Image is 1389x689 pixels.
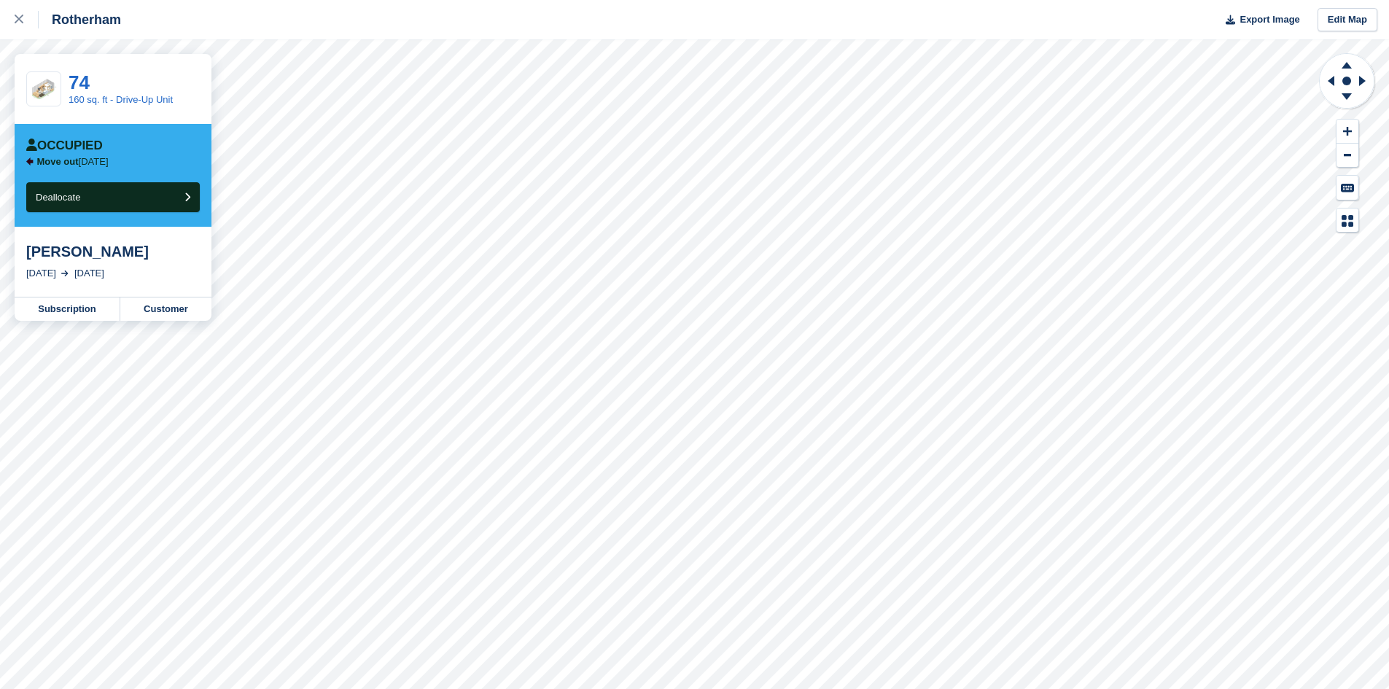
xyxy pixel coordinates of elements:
[1318,8,1377,32] a: Edit Map
[61,270,69,276] img: arrow-right-light-icn-cde0832a797a2874e46488d9cf13f60e5c3a73dbe684e267c42b8395dfbc2abf.svg
[26,266,56,281] div: [DATE]
[1337,120,1358,144] button: Zoom In
[1337,209,1358,233] button: Map Legend
[26,139,103,153] div: Occupied
[1337,176,1358,200] button: Keyboard Shortcuts
[74,266,104,281] div: [DATE]
[69,94,173,105] a: 160 sq. ft - Drive-Up Unit
[1337,144,1358,168] button: Zoom Out
[1240,12,1299,27] span: Export Image
[36,192,80,203] span: Deallocate
[120,297,211,321] a: Customer
[26,157,34,166] img: arrow-left-icn-90495f2de72eb5bd0bd1c3c35deca35cc13f817d75bef06ecd7c0b315636ce7e.svg
[37,156,109,168] p: [DATE]
[27,77,61,101] img: SCA-160sqft.jpg
[69,71,90,93] a: 74
[37,156,79,167] span: Move out
[26,182,200,212] button: Deallocate
[15,297,120,321] a: Subscription
[1217,8,1300,32] button: Export Image
[39,11,121,28] div: Rotherham
[26,243,200,260] div: [PERSON_NAME]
